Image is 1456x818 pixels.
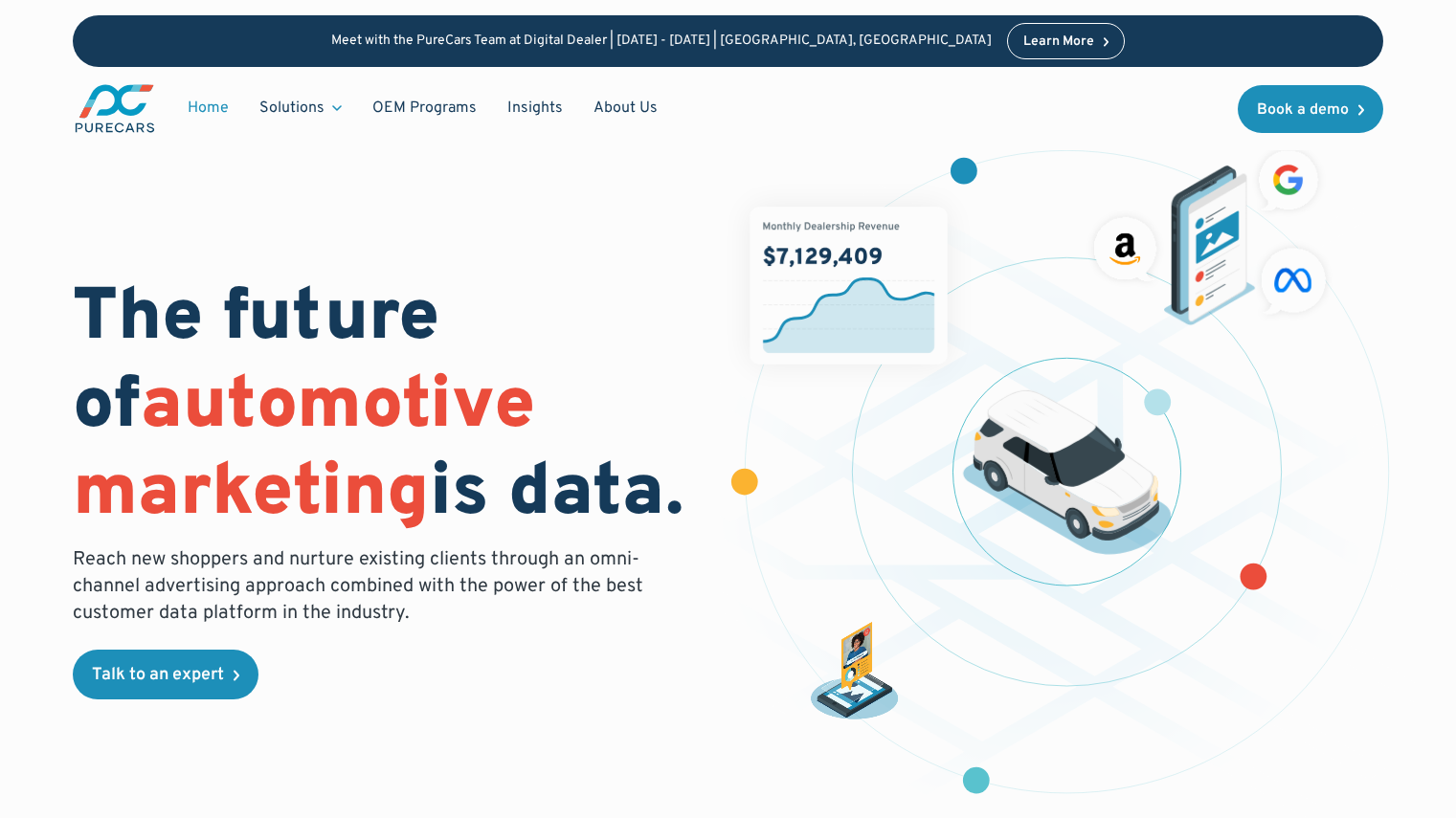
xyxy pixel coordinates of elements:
[73,276,705,539] h1: The future of is data.
[73,546,655,627] p: Reach new shoppers and nurture existing clients through an omni-channel advertising approach comb...
[244,90,357,126] div: Solutions
[259,98,325,119] div: Solutions
[1007,23,1126,59] a: Learn More
[73,82,157,135] a: main
[805,622,906,722] img: persona of a buyer
[331,33,992,50] p: Meet with the PureCars Team at Digital Dealer | [DATE] - [DATE] | [GEOGRAPHIC_DATA], [GEOGRAPHIC_...
[963,390,1172,555] img: illustration of a vehicle
[578,90,673,126] a: About Us
[357,90,492,126] a: OEM Programs
[1085,142,1335,325] img: ads on social media and advertising partners
[92,667,224,684] div: Talk to an expert
[73,82,157,135] img: purecars logo
[73,362,535,541] span: automotive marketing
[750,207,949,365] img: chart showing monthly dealership revenue of $7m
[1257,102,1349,118] div: Book a demo
[492,90,578,126] a: Insights
[1023,35,1094,49] div: Learn More
[73,650,258,699] a: Talk to an expert
[1238,85,1383,133] a: Book a demo
[172,90,244,126] a: Home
